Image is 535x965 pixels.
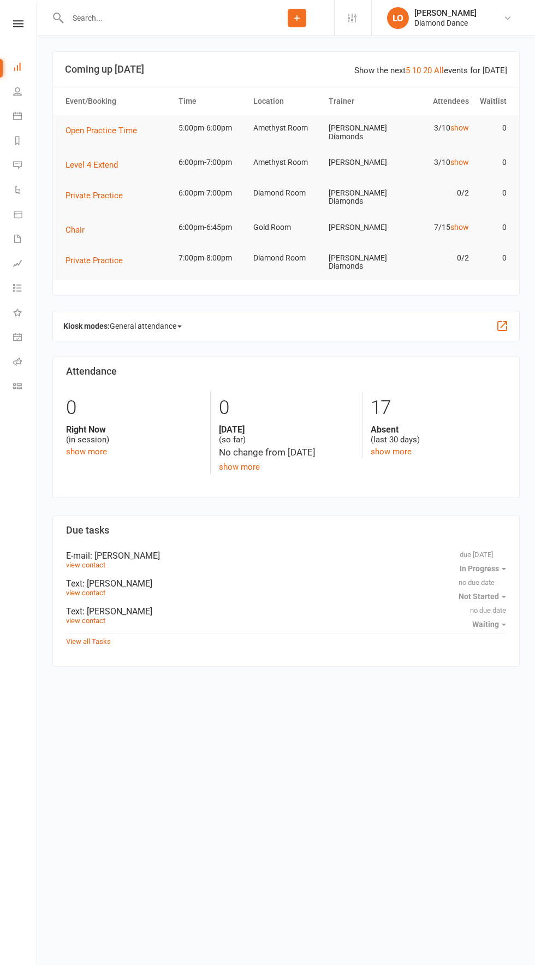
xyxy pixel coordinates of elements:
[90,550,160,561] span: : [PERSON_NAME]
[474,87,512,115] th: Waitlist
[219,392,354,424] div: 0
[219,445,354,460] div: No change from [DATE]
[66,617,105,625] a: view contact
[13,351,38,375] a: Roll call kiosk mode
[324,180,399,215] td: [PERSON_NAME] Diamonds
[324,150,399,175] td: [PERSON_NAME]
[174,215,249,240] td: 6:00pm-6:45pm
[174,115,249,141] td: 5:00pm-6:00pm
[66,424,202,445] div: (in session)
[65,64,507,75] h3: Coming up [DATE]
[371,424,506,445] div: (last 30 days)
[66,578,506,589] div: Text
[371,447,412,457] a: show more
[66,126,137,135] span: Open Practice Time
[371,392,506,424] div: 17
[474,150,512,175] td: 0
[61,87,174,115] th: Event/Booking
[324,245,399,280] td: [PERSON_NAME] Diamonds
[450,123,469,132] a: show
[412,66,421,75] a: 10
[474,215,512,240] td: 0
[66,256,123,265] span: Private Practice
[66,366,506,377] h3: Attendance
[174,87,249,115] th: Time
[110,317,182,335] span: General attendance
[66,637,111,646] a: View all Tasks
[354,64,507,77] div: Show the next events for [DATE]
[434,66,444,75] a: All
[399,215,474,240] td: 7/15
[248,245,324,271] td: Diamond Room
[174,180,249,206] td: 6:00pm-7:00pm
[63,322,110,330] strong: Kiosk modes:
[414,8,477,18] div: [PERSON_NAME]
[248,215,324,240] td: Gold Room
[324,215,399,240] td: [PERSON_NAME]
[248,180,324,206] td: Diamond Room
[219,462,260,472] a: show more
[66,392,202,424] div: 0
[13,252,38,277] a: Assessments
[66,189,130,202] button: Private Practice
[474,115,512,141] td: 0
[13,105,38,129] a: Calendar
[174,150,249,175] td: 6:00pm-7:00pm
[324,115,399,150] td: [PERSON_NAME] Diamonds
[13,56,38,80] a: Dashboard
[66,525,506,536] h3: Due tasks
[219,424,354,445] div: (so far)
[474,180,512,206] td: 0
[13,375,38,400] a: Class kiosk mode
[66,223,92,236] button: Chair
[248,87,324,115] th: Location
[423,66,432,75] a: 20
[248,150,324,175] td: Amethyst Room
[13,326,38,351] a: General attendance kiosk mode
[399,150,474,175] td: 3/10
[66,254,130,267] button: Private Practice
[450,158,469,167] a: show
[399,180,474,206] td: 0/2
[324,87,399,115] th: Trainer
[66,589,105,597] a: view contact
[66,225,85,235] span: Chair
[174,245,249,271] td: 7:00pm-8:00pm
[219,424,354,435] strong: [DATE]
[399,87,474,115] th: Attendees
[399,115,474,141] td: 3/10
[66,158,126,171] button: Level 4 Extend
[371,424,506,435] strong: Absent
[66,606,506,617] div: Text
[82,606,152,617] span: : [PERSON_NAME]
[450,223,469,232] a: show
[64,10,260,26] input: Search...
[13,80,38,105] a: People
[13,203,38,228] a: Product Sales
[66,124,145,137] button: Open Practice Time
[474,245,512,271] td: 0
[66,160,118,170] span: Level 4 Extend
[387,7,409,29] div: LO
[66,561,105,569] a: view contact
[13,129,38,154] a: Reports
[66,191,123,200] span: Private Practice
[399,245,474,271] td: 0/2
[66,550,506,561] div: E-mail
[414,18,477,28] div: Diamond Dance
[66,424,202,435] strong: Right Now
[13,301,38,326] a: What's New
[82,578,152,589] span: : [PERSON_NAME]
[248,115,324,141] td: Amethyst Room
[66,447,107,457] a: show more
[406,66,410,75] a: 5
